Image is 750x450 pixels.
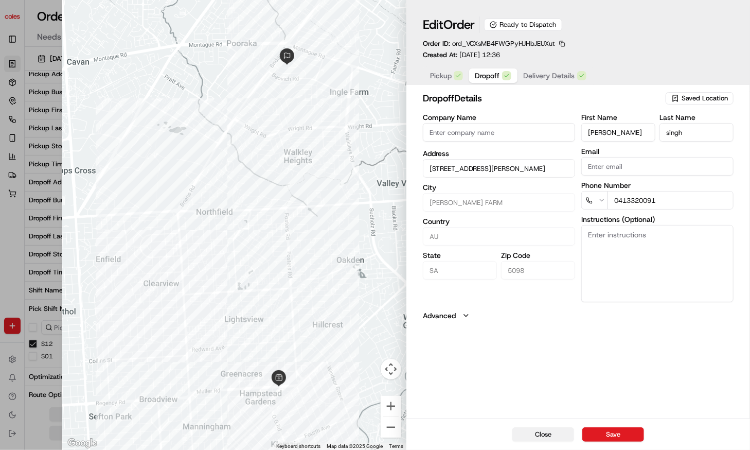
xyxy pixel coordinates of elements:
[423,261,497,280] input: Enter state
[327,443,383,449] span: Map data ©2025 Google
[443,16,475,33] span: Order
[6,145,83,164] a: 📗Knowledge Base
[423,114,575,121] label: Company Name
[581,216,734,223] label: Instructions (Optional)
[659,114,734,121] label: Last Name
[682,94,728,103] span: Saved Location
[666,91,734,106] button: Saved Location
[276,443,320,450] button: Keyboard shortcuts
[581,123,655,142] input: Enter first name
[608,191,734,210] input: Enter phone number
[659,123,734,142] input: Enter last name
[430,71,452,81] span: Pickup
[97,149,165,160] span: API Documentation
[10,98,29,117] img: 1736555255976-a54dd68f-1ca7-489b-9aae-adbdc363a1c4
[423,184,575,191] label: City
[452,39,556,48] span: ord_VCXsMB4FWGPyHJHbJEUXut
[423,227,575,246] input: Enter country
[423,91,664,106] h2: dropoff Details
[512,427,574,442] button: Close
[381,396,401,417] button: Zoom in
[423,150,575,157] label: Address
[102,175,124,182] span: Pylon
[73,174,124,182] a: Powered byPylon
[423,252,497,259] label: State
[423,16,475,33] h1: Edit
[581,148,734,155] label: Email
[475,71,500,81] span: Dropoff
[423,310,456,321] label: Advanced
[27,66,185,77] input: Got a question? Start typing here...
[381,417,401,438] button: Zoom out
[423,123,575,142] input: Enter company name
[175,101,187,114] button: Start new chat
[423,310,734,321] button: Advanced
[459,50,501,59] span: [DATE] 12:36
[581,157,734,176] input: Enter email
[423,159,575,178] input: 7 Gimbi St, INGLE FARM, SA 5098, AU
[501,261,575,280] input: Enter zip code
[35,98,169,109] div: Start new chat
[21,149,79,160] span: Knowledge Base
[381,359,401,379] button: Map camera controls
[423,50,501,60] p: Created At:
[582,427,644,442] button: Save
[423,193,575,212] input: Enter city
[65,437,99,450] a: Open this area in Google Maps (opens a new window)
[35,109,130,117] div: We're available if you need us!
[423,39,556,48] p: Order ID:
[83,145,169,164] a: 💻API Documentation
[423,218,575,225] label: Country
[65,437,99,450] img: Google
[581,182,734,189] label: Phone Number
[581,114,655,121] label: First Name
[389,443,403,449] a: Terms (opens in new tab)
[484,19,562,31] div: Ready to Dispatch
[87,150,95,159] div: 💻
[10,150,19,159] div: 📗
[524,71,575,81] span: Delivery Details
[10,41,187,58] p: Welcome 👋
[10,10,31,31] img: Nash
[501,252,575,259] label: Zip Code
